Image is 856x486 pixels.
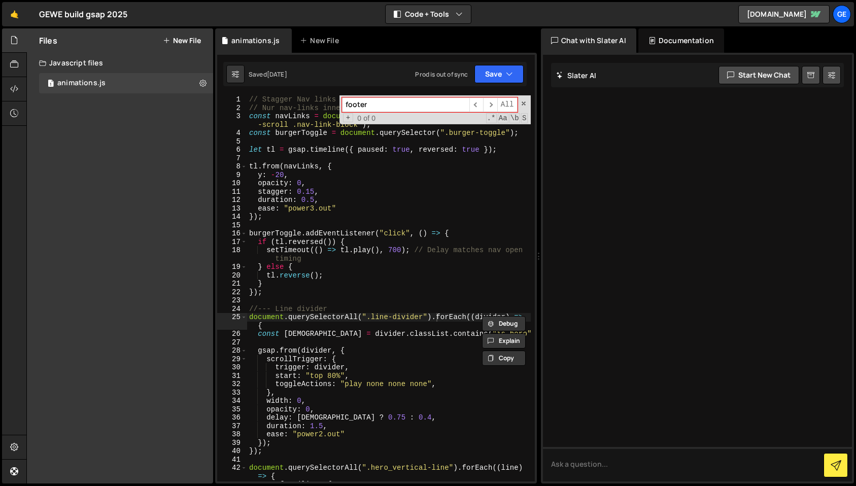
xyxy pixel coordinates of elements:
span: ​ [483,97,497,112]
div: 29 [217,355,247,364]
div: 11 [217,188,247,196]
div: 38 [217,430,247,439]
div: 32 [217,380,247,389]
div: Domain: [PERSON_NAME][DOMAIN_NAME] [26,26,168,34]
div: Documentation [638,28,724,53]
span: Whole Word Search [509,113,520,123]
div: 40 [217,447,247,456]
: 16828/45989.js [39,73,213,93]
span: Toggle Replace mode [343,113,354,123]
img: website_grey.svg [16,26,24,34]
div: 23 [217,296,247,305]
div: Prod is out of sync [415,70,468,79]
div: 37 [217,422,247,431]
a: 🤙 [2,2,27,26]
div: 21 [217,280,247,288]
span: RegExp Search [486,113,497,123]
div: 25 [217,313,247,330]
div: [DATE] [267,70,287,79]
div: 2 [217,104,247,113]
span: Search In Selection [521,113,528,123]
div: 26 [217,330,247,338]
a: [DOMAIN_NAME] [738,5,830,23]
div: 22 [217,288,247,297]
span: ​ [469,97,484,112]
div: 8 [217,162,247,171]
div: Javascript files [27,53,213,73]
div: 31 [217,372,247,380]
div: 20 [217,271,247,280]
div: 10 [217,179,247,188]
span: Alt-Enter [497,97,518,112]
a: GE [833,5,851,23]
div: 5 [217,137,247,146]
div: 14 [217,213,247,221]
button: Save [474,65,524,83]
button: New File [163,37,201,45]
div: 36 [217,413,247,422]
div: Domain [52,60,75,66]
div: Keywords nach Traffic [110,60,175,66]
div: 39 [217,439,247,447]
div: 18 [217,246,247,263]
img: tab_domain_overview_orange.svg [41,59,49,67]
button: Code + Tools [386,5,471,23]
div: v 4.0.25 [28,16,50,24]
div: Saved [249,70,287,79]
img: logo_orange.svg [16,16,24,24]
div: 7 [217,154,247,163]
div: 42 [217,464,247,480]
input: Search for [342,97,469,112]
div: 19 [217,263,247,271]
button: Explain [482,333,526,349]
div: animations.js [57,79,106,88]
div: animations.js [231,36,280,46]
div: 17 [217,238,247,247]
div: 4 [217,129,247,137]
div: 16 [217,229,247,238]
div: 24 [217,305,247,314]
div: 28 [217,346,247,355]
div: 30 [217,363,247,372]
div: 13 [217,204,247,213]
span: 0 of 0 [353,114,380,123]
h2: Files [39,35,57,46]
img: tab_keywords_by_traffic_grey.svg [99,59,107,67]
div: 9 [217,171,247,180]
div: 1 [217,95,247,104]
div: 12 [217,196,247,204]
div: 34 [217,397,247,405]
div: 6 [217,146,247,154]
h2: Slater AI [556,71,597,80]
div: GEWE build gsap 2025 [39,8,127,20]
div: 33 [217,389,247,397]
div: 15 [217,221,247,230]
div: 41 [217,456,247,464]
span: 1 [48,80,54,88]
button: Start new chat [718,66,799,84]
div: 35 [217,405,247,414]
div: 27 [217,338,247,347]
div: Chat with Slater AI [541,28,636,53]
button: Copy [482,351,526,366]
span: CaseSensitive Search [498,113,508,123]
div: 3 [217,112,247,129]
div: New File [300,36,343,46]
button: Debug [482,316,526,331]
